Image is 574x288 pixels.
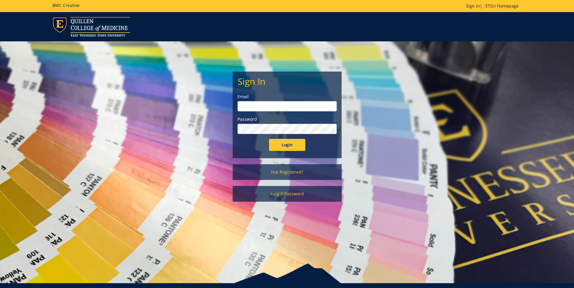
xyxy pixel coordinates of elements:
[238,116,337,122] label: Password
[238,76,337,86] h2: Sign In
[466,3,522,9] p: |
[238,94,337,100] label: Email
[233,164,342,180] a: Not Registered?
[52,3,80,8] h5: BMC Creative
[269,139,305,151] input: Login
[482,3,522,9] a: ETSU Homepage
[233,186,342,202] a: Forgot Password
[466,3,480,9] a: Sign In
[52,17,130,37] img: ETSU logo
